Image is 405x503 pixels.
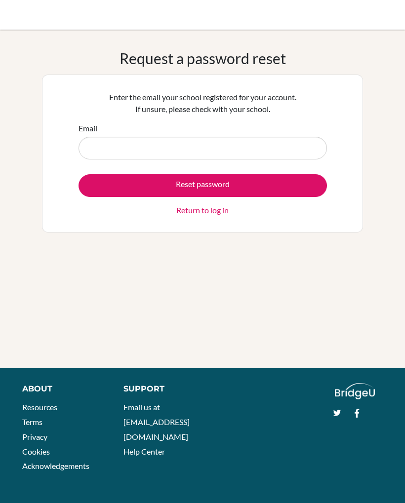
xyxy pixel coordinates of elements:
a: Terms [22,417,42,426]
a: Email us at [EMAIL_ADDRESS][DOMAIN_NAME] [123,402,190,441]
a: Acknowledgements [22,461,89,470]
h1: Request a password reset [120,49,286,67]
a: Resources [22,402,57,412]
a: Privacy [22,432,47,441]
div: Support [123,383,194,395]
label: Email [79,122,97,134]
button: Reset password [79,174,327,197]
img: logo_white@2x-f4f0deed5e89b7ecb1c2cc34c3e3d731f90f0f143d5ea2071677605dd97b5244.png [335,383,375,399]
a: Help Center [123,447,165,456]
p: Enter the email your school registered for your account. If unsure, please check with your school. [79,91,327,115]
div: About [22,383,101,395]
a: Cookies [22,447,50,456]
a: Return to log in [176,204,229,216]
